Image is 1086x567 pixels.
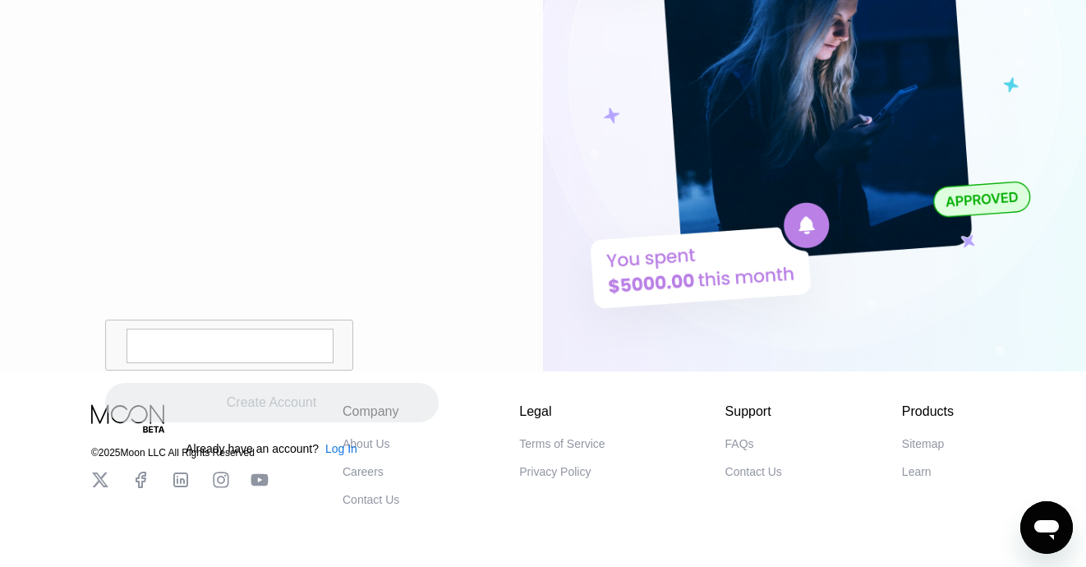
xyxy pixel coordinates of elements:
div: FAQs [725,437,754,450]
div: Support [725,404,782,419]
div: Products [902,404,954,419]
div: Learn [902,465,932,478]
div: Privacy Policy [519,465,591,478]
div: Careers [343,465,384,478]
div: Contact Us [725,465,782,478]
div: Contact Us [343,493,399,506]
div: Terms of Service [519,437,605,450]
div: © 2025 Moon LLC All Rights Reserved [91,447,269,459]
div: Legal [519,404,605,419]
div: Sitemap [902,437,944,450]
div: Already have an account? [186,442,319,455]
iframe: Button to launch messaging window [1020,501,1073,554]
div: Log In [319,442,357,455]
div: Log In [325,442,357,455]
